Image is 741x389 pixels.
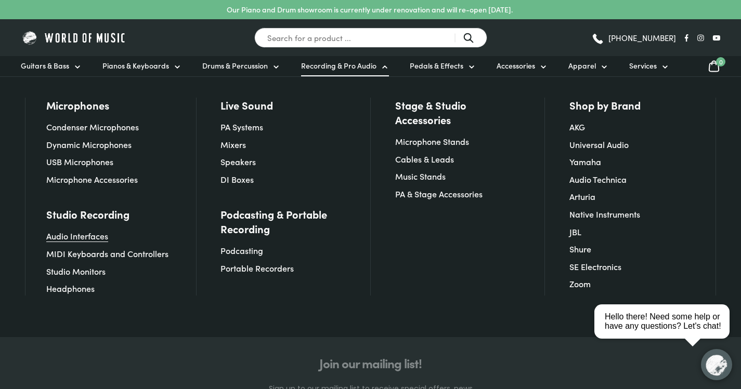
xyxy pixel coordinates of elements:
a: Mixers [220,139,246,150]
input: Search for a product ... [254,28,487,48]
a: [PHONE_NUMBER] [591,30,676,46]
a: SE Electronics [569,261,621,272]
a: Shure [569,243,591,254]
span: Pianos & Keyboards [102,60,169,71]
a: Yamaha [569,156,601,167]
a: Microphone Accessories [46,173,138,185]
a: Live Sound [220,98,273,112]
a: JBL [569,226,581,237]
span: Apparel [568,60,596,71]
a: MIDI Keyboards and Controllers [46,248,168,259]
a: PA Systems [220,121,263,132]
a: Dynamic Microphones [46,139,132,150]
a: Condenser Microphones [46,121,139,132]
a: Podcasting & Portable Recording [220,207,346,236]
span: Guitars & Bass [21,60,69,71]
a: Shop by Brand [569,98,641,112]
span: 0 [716,57,725,66]
a: Studio Recording [46,207,129,221]
span: Recording & Pro Audio [301,60,376,71]
span: Drums & Percussion [202,60,268,71]
span: Services [629,60,657,71]
a: PA & Stage Accessories [395,188,483,199]
a: Music Stands [395,170,446,182]
a: AKG [569,121,585,132]
a: Cables & Leads [395,153,454,165]
a: Microphones [46,98,109,112]
a: Studio Monitors [46,265,106,277]
a: Portable Recorders [220,262,294,274]
p: Our Piano and Drum showroom is currently under renovation and will re-open [DATE]. [227,4,513,15]
a: Audio Technica [569,173,627,185]
a: Arturia [569,191,595,202]
a: DI Boxes [220,173,254,185]
a: Stage & Studio Accessories [395,98,521,127]
iframe: Chat with our support team [590,275,741,389]
a: Native Instruments [569,208,640,220]
a: Podcasting [220,245,263,256]
a: USB Microphones [46,156,113,167]
a: Speakers [220,156,256,167]
span: Pedals & Effects [410,60,463,71]
a: Audio Interfaces [46,230,108,242]
a: Microphone Stands [395,136,469,147]
a: Universal Audio [569,139,629,150]
span: [PHONE_NUMBER] [608,34,676,42]
img: World of Music [21,30,127,46]
span: Accessories [497,60,535,71]
a: Headphones [46,283,95,294]
a: Zoom [569,278,591,289]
